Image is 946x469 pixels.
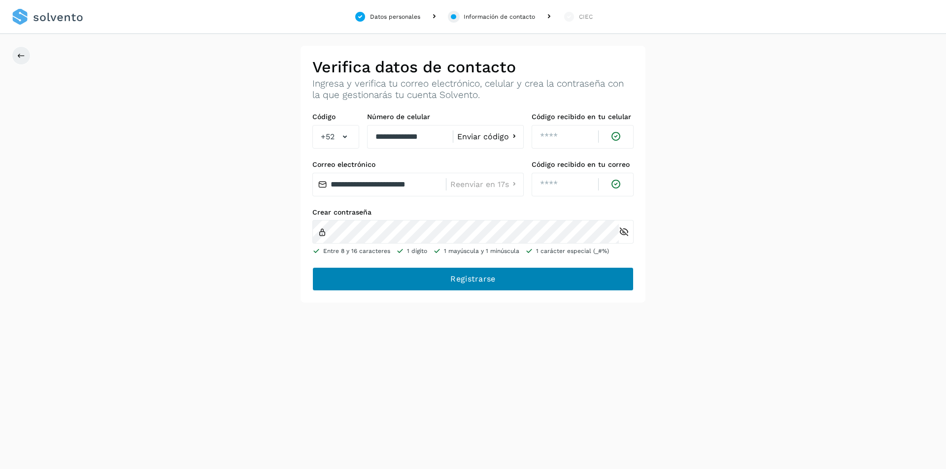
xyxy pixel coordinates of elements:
[312,267,634,291] button: Registrarse
[457,131,519,142] button: Enviar código
[312,78,634,101] p: Ingresa y verifica tu correo electrónico, celular y crea la contraseña con la que gestionarás tu ...
[321,131,335,143] span: +52
[532,160,634,169] label: Código recibido en tu correo
[450,181,509,188] span: Reenviar en 17s
[525,247,609,255] li: 1 carácter especial (_#%)
[312,208,634,217] label: Crear contraseña
[370,12,420,21] div: Datos personales
[464,12,535,21] div: Información de contacto
[433,247,519,255] li: 1 mayúscula y 1 minúscula
[450,274,495,284] span: Registrarse
[396,247,427,255] li: 1 dígito
[367,113,524,121] label: Número de celular
[312,160,524,169] label: Correo electrónico
[579,12,593,21] div: CIEC
[312,58,634,76] h2: Verifica datos de contacto
[450,179,519,189] button: Reenviar en 17s
[312,113,359,121] label: Código
[312,247,390,255] li: Entre 8 y 16 caracteres
[532,113,634,121] label: Código recibido en tu celular
[457,133,509,141] span: Enviar código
